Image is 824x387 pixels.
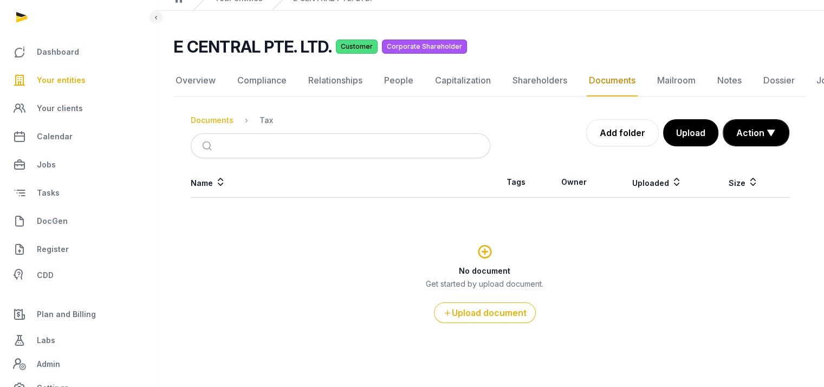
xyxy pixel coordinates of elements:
a: Tasks [9,180,147,206]
a: Dossier [761,65,797,96]
a: DocGen [9,208,147,234]
a: Dashboard [9,39,147,65]
span: Customer [336,40,378,54]
span: Your entities [37,74,86,87]
nav: Breadcrumb [191,107,490,133]
button: Upload document [434,302,536,323]
a: Compliance [235,65,289,96]
span: Calendar [37,130,73,143]
button: Submit [196,134,221,158]
div: Documents [191,115,233,126]
span: Dashboard [37,46,79,59]
span: Labs [37,334,55,347]
span: DocGen [37,215,68,228]
a: Labs [9,327,147,353]
a: Add folder [586,119,659,146]
a: Capitalization [433,65,493,96]
nav: Tabs [173,65,807,96]
th: Owner [542,167,605,198]
a: Calendar [9,124,147,150]
th: Name [191,167,490,198]
a: CDD [9,265,147,286]
button: Action ▼ [723,120,789,146]
th: Size [709,167,779,198]
a: People [382,65,416,96]
th: Tags [490,167,543,198]
span: Admin [37,358,60,371]
h3: No document [191,266,778,276]
h2: E CENTRAL PTE. LTD. [173,37,332,56]
span: Corporate Shareholder [382,40,467,54]
span: Jobs [37,158,56,171]
a: Register [9,236,147,262]
a: Mailroom [655,65,698,96]
a: Notes [715,65,744,96]
span: Tasks [37,186,60,199]
a: Documents [587,65,638,96]
div: Tax [259,115,273,126]
a: Jobs [9,152,147,178]
a: Shareholders [510,65,569,96]
span: Register [37,243,69,256]
a: Your entities [9,67,147,93]
button: Upload [663,119,718,146]
a: Your clients [9,95,147,121]
span: CDD [37,269,54,282]
a: Plan and Billing [9,301,147,327]
th: Uploaded [606,167,709,198]
p: Get started by upload document. [191,279,778,289]
span: Your clients [37,102,83,115]
a: Admin [9,353,147,375]
span: Plan and Billing [37,308,96,321]
a: Relationships [306,65,365,96]
a: Overview [173,65,218,96]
